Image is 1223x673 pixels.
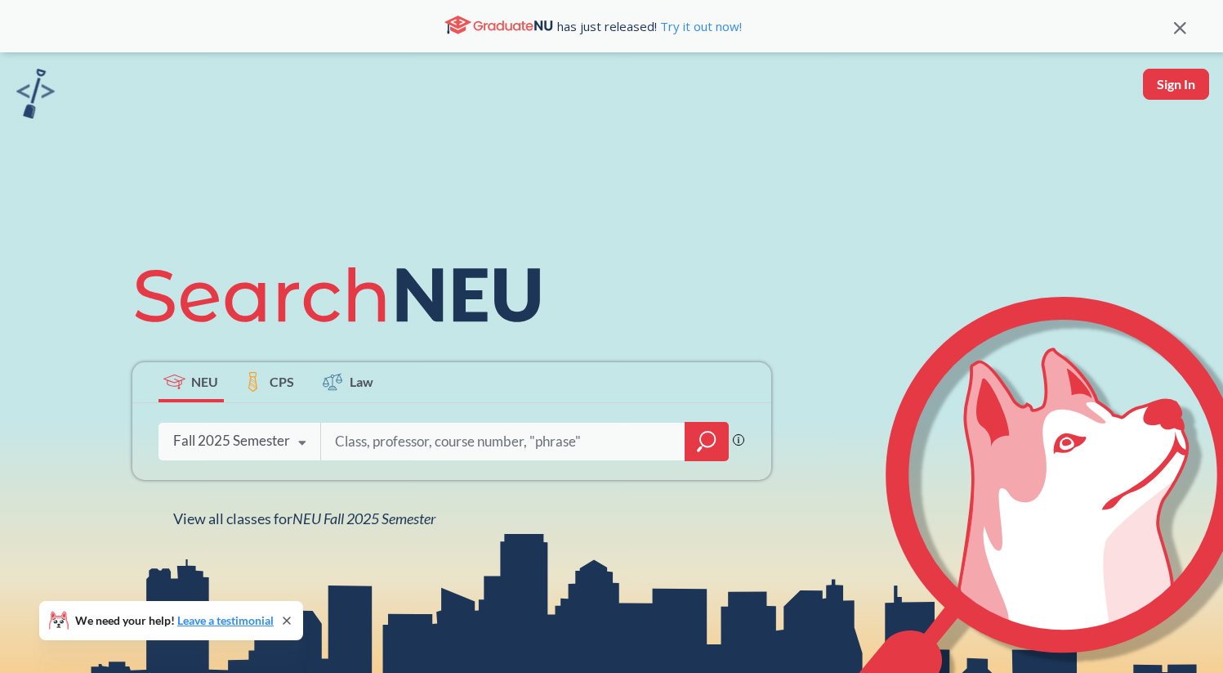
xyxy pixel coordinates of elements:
div: magnifying glass [685,422,729,461]
a: Try it out now! [657,18,742,34]
span: We need your help! [75,615,274,626]
span: Law [350,372,373,391]
span: has just released! [557,17,742,35]
a: sandbox logo [16,69,55,123]
input: Class, professor, course number, "phrase" [333,424,673,459]
span: View all classes for [173,509,435,527]
span: CPS [270,372,294,391]
img: sandbox logo [16,69,55,119]
span: NEU [191,372,218,391]
span: NEU Fall 2025 Semester [292,509,435,527]
div: Fall 2025 Semester [173,432,290,450]
a: Leave a testimonial [177,613,274,627]
button: Sign In [1143,69,1209,100]
svg: magnifying glass [697,430,716,453]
